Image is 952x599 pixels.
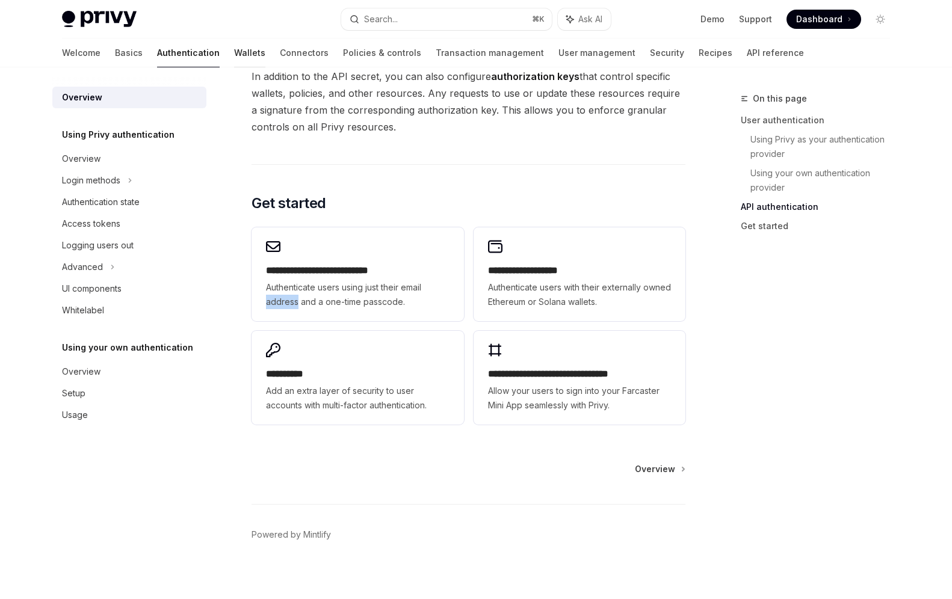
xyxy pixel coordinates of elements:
span: Ask AI [578,13,602,25]
a: Basics [115,38,143,67]
a: Overview [635,463,684,475]
a: Wallets [234,38,265,67]
h5: Using Privy authentication [62,127,175,142]
div: Overview [62,364,100,379]
div: Logging users out [62,238,134,253]
a: Logging users out [52,235,206,256]
a: User management [558,38,635,67]
a: Support [739,13,772,25]
div: Authentication state [62,195,140,209]
a: Welcome [62,38,100,67]
span: Overview [635,463,675,475]
img: light logo [62,11,137,28]
a: Access tokens [52,213,206,235]
a: Setup [52,382,206,404]
button: Toggle dark mode [871,10,890,29]
a: Authentication state [52,191,206,213]
button: Search...⌘K [341,8,552,30]
a: Dashboard [787,10,861,29]
span: Allow your users to sign into your Farcaster Mini App seamlessly with Privy. [488,384,671,413]
a: Get started [741,217,900,236]
a: Policies & controls [343,38,421,67]
div: Whitelabel [62,303,104,318]
a: Overview [52,148,206,170]
div: Advanced [62,260,103,274]
div: Login methods [62,173,120,188]
a: Using Privy as your authentication provider [750,130,900,164]
a: UI components [52,278,206,299]
div: Search... [364,12,398,26]
a: Authentication [157,38,220,67]
button: Ask AI [558,8,611,30]
a: **** *****Add an extra layer of security to user accounts with multi-factor authentication. [252,331,463,425]
span: ⌘ K [532,14,545,24]
div: Overview [62,90,102,105]
span: On this page [753,91,807,106]
div: UI components [62,281,122,296]
span: Authenticate users with their externally owned Ethereum or Solana wallets. [488,280,671,309]
a: Using your own authentication provider [750,164,900,197]
a: Whitelabel [52,299,206,321]
a: Usage [52,404,206,426]
a: Overview [52,361,206,382]
a: **** **** **** ****Authenticate users with their externally owned Ethereum or Solana wallets. [474,227,685,321]
a: Security [650,38,684,67]
div: Overview [62,152,100,166]
a: Connectors [280,38,329,67]
span: Authenticate users using just their email address and a one-time passcode. [266,280,449,309]
span: Add an extra layer of security to user accounts with multi-factor authentication. [266,384,449,413]
a: Demo [700,13,725,25]
a: Recipes [699,38,732,67]
a: API authentication [741,197,900,217]
a: API reference [747,38,804,67]
div: Access tokens [62,217,120,231]
h5: Using your own authentication [62,340,193,355]
a: User authentication [741,111,900,130]
a: Transaction management [436,38,544,67]
a: Overview [52,87,206,108]
span: Dashboard [796,13,842,25]
div: Usage [62,408,88,422]
span: In addition to the API secret, you can also configure that control specific wallets, policies, an... [252,68,685,135]
a: Powered by Mintlify [252,529,331,541]
span: Get started [252,194,326,213]
div: Setup [62,386,85,401]
strong: authorization keys [491,70,580,82]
